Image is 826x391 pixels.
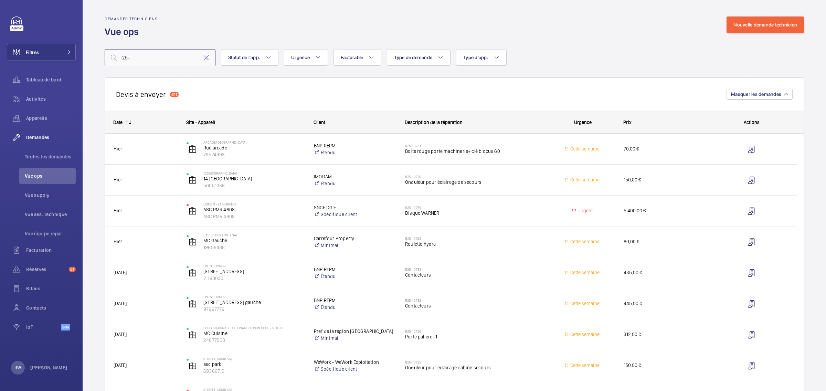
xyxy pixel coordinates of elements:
[405,364,542,371] span: Onduleur pour éclairage cabine secours
[203,202,305,206] p: Ligne N - La Verrière
[26,304,76,311] span: Contacts
[170,92,179,97] div: 611
[26,285,76,292] span: Bilans
[114,270,127,275] span: [DATE]
[624,145,706,153] span: 70,00 €
[405,236,542,241] h2: R25-10743
[624,331,706,338] span: 312,00 €
[314,180,396,187] a: Étendu
[25,230,76,237] span: Vue équipe répar.
[405,210,542,216] span: Disque WARNER
[26,76,76,83] span: Tableau de bord
[114,301,127,306] span: [DATE]
[203,151,305,158] p: 79574993
[405,360,542,364] h2: R25-10725
[731,91,781,97] span: Masquer les demandes
[25,153,76,160] span: Toutes les demandes
[203,306,305,313] p: 97967779
[314,235,396,242] p: Carrefour Property
[114,208,122,213] span: Hier
[314,266,396,273] p: BNP REPM
[30,364,67,371] p: [PERSON_NAME]
[113,120,123,125] div: Date
[405,205,542,210] h2: R25-10769
[203,361,305,368] p: asc park
[114,146,122,152] span: Hier
[203,330,305,337] p: MC Cuisine
[26,247,76,254] span: Facturation
[203,275,305,282] p: 71168030
[456,49,507,66] button: Type d'app.
[203,237,305,244] p: MC Gauche
[14,364,21,371] p: RW
[405,267,542,271] h2: R25-10733
[405,148,542,155] span: Boite rouge porte machinerie+ clé blocus 60
[314,328,396,335] p: Pref de la région [GEOGRAPHIC_DATA]
[624,269,706,277] span: 435,00 €
[341,55,363,60] span: Facturable
[26,134,76,141] span: Demandes
[314,211,396,218] a: Spécifique client
[744,120,760,125] span: Actions
[569,270,600,275] span: Cette semaine
[203,326,305,330] p: Ecole Nationale des finances publiques - Noisiel
[314,242,396,249] a: Minimal
[114,177,122,182] span: Hier
[116,90,166,99] h2: Devis à envoyer
[203,264,305,268] p: FBG ST HONORE
[405,179,542,186] span: Onduleur pour éclairage de secours
[405,120,463,125] span: Description de la réparation
[203,171,305,175] p: 12 [GEOGRAPHIC_DATA]
[188,145,197,153] img: elevator.svg
[26,49,39,56] span: Filtres
[26,115,76,122] span: Appareils
[624,300,706,308] span: 445,00 €
[577,208,593,213] span: Urgent
[569,332,600,337] span: Cette semaine
[25,192,76,199] span: Vue supply
[727,16,804,33] button: Nouvelle demande technicien
[221,49,278,66] button: Statut de l'app.
[105,49,215,66] input: Chercher par numéro de demande ou de devis
[314,304,396,311] a: Étendu
[26,324,61,331] span: IoT
[623,120,632,125] span: Prix
[624,238,706,246] span: 80,00 €
[188,331,197,339] img: elevator.svg
[228,55,260,60] span: Statut de l'app.
[314,173,396,180] p: IMODAM
[727,89,793,100] button: Masquer les demandes
[574,120,592,125] span: Urgence
[405,298,542,302] h2: R25-10732
[405,302,542,309] span: Contacteurs
[203,368,305,375] p: 69366710
[203,295,305,299] p: FBG ST HONORE
[114,362,127,368] span: [DATE]
[25,172,76,179] span: Vue ops
[26,266,66,273] span: Réserves
[186,120,215,125] span: Site - Appareil
[387,49,451,66] button: Type de demande
[203,213,305,220] p: ASC.PMR 4608
[314,273,396,280] a: Étendu
[114,239,122,244] span: Hier
[291,55,310,60] span: Urgence
[203,233,305,237] p: Carrefour Fontenay
[203,206,305,213] p: ASC.PMR 4608
[188,238,197,246] img: elevator.svg
[203,182,305,189] p: 50051036
[203,268,305,275] p: [STREET_ADDRESS]
[314,142,396,149] p: BNP REPM
[569,301,600,306] span: Cette semaine
[203,144,305,151] p: Rue arcade
[405,329,542,333] h2: R25-10726
[105,25,158,38] h1: Vue ops
[61,324,70,331] span: Beta
[314,120,325,125] span: Client
[314,359,396,366] p: WeWork - WeWork Exploitation
[569,177,600,182] span: Cette semaine
[394,55,432,60] span: Type de demande
[25,211,76,218] span: Vue ass. technique
[188,300,197,308] img: elevator.svg
[314,149,396,156] a: Étendu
